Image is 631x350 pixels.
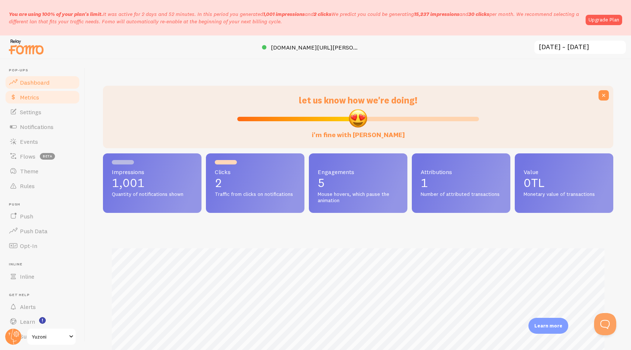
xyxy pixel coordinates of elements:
[4,75,80,90] a: Dashboard
[528,318,568,334] div: Learn more
[20,303,36,310] span: Alerts
[4,209,80,224] a: Push
[112,177,193,189] p: 1,001
[318,191,399,204] span: Mouse hovers, which pause the animation
[4,224,80,238] a: Push Data
[32,332,67,341] span: Yuzoni
[215,191,296,198] span: Traffic from clicks on notifications
[215,169,296,175] span: Clicks
[20,242,37,249] span: Opt-In
[414,11,489,17] span: and
[20,153,35,160] span: Flows
[8,37,45,56] img: fomo-relay-logo-orange.svg
[215,177,296,189] p: 2
[263,11,305,17] b: 1,001 impressions
[9,11,103,17] span: You are using 100% of your plan's limit.
[20,79,49,86] span: Dashboard
[263,11,331,17] span: and
[20,167,38,175] span: Theme
[4,238,80,253] a: Opt-In
[20,94,39,101] span: Metrics
[4,119,80,134] a: Notifications
[468,11,489,17] b: 30 clicks
[318,169,399,175] span: Engagements
[20,213,33,220] span: Push
[112,191,193,198] span: Quantity of notifications shown
[414,11,459,17] b: 15,237 impressions
[421,169,501,175] span: Attributions
[421,177,501,189] p: 1
[39,317,46,324] svg: <p>Watch New Feature Tutorials!</p>
[40,153,55,160] span: beta
[4,164,80,179] a: Theme
[4,314,80,329] a: Learn
[20,273,34,280] span: Inline
[524,191,604,198] span: Monetary value of transactions
[4,134,80,149] a: Events
[4,179,80,193] a: Rules
[4,149,80,164] a: Flows beta
[9,10,581,25] p: It was active for 2 days and 52 minutes. In this period you generated We predict you could be gen...
[299,95,417,106] span: let us know how we're doing!
[348,108,368,128] img: emoji.png
[586,15,622,25] a: Upgrade Plan
[594,313,616,335] iframe: Help Scout Beacon - Open
[27,328,76,346] a: Yuzoni
[20,227,48,235] span: Push Data
[9,68,80,73] span: Pop-ups
[9,202,80,207] span: Push
[318,177,399,189] p: 5
[9,262,80,267] span: Inline
[524,176,545,190] span: 0TL
[4,269,80,284] a: Inline
[4,299,80,314] a: Alerts
[9,293,80,298] span: Get Help
[312,123,405,139] label: i'm fine with [PERSON_NAME]
[20,108,41,116] span: Settings
[112,169,193,175] span: Impressions
[20,138,38,145] span: Events
[20,182,35,190] span: Rules
[20,318,35,325] span: Learn
[314,11,331,17] b: 2 clicks
[4,90,80,105] a: Metrics
[4,105,80,119] a: Settings
[20,123,54,130] span: Notifications
[534,322,562,329] p: Learn more
[421,191,501,198] span: Number of attributed transactions
[524,169,604,175] span: Value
